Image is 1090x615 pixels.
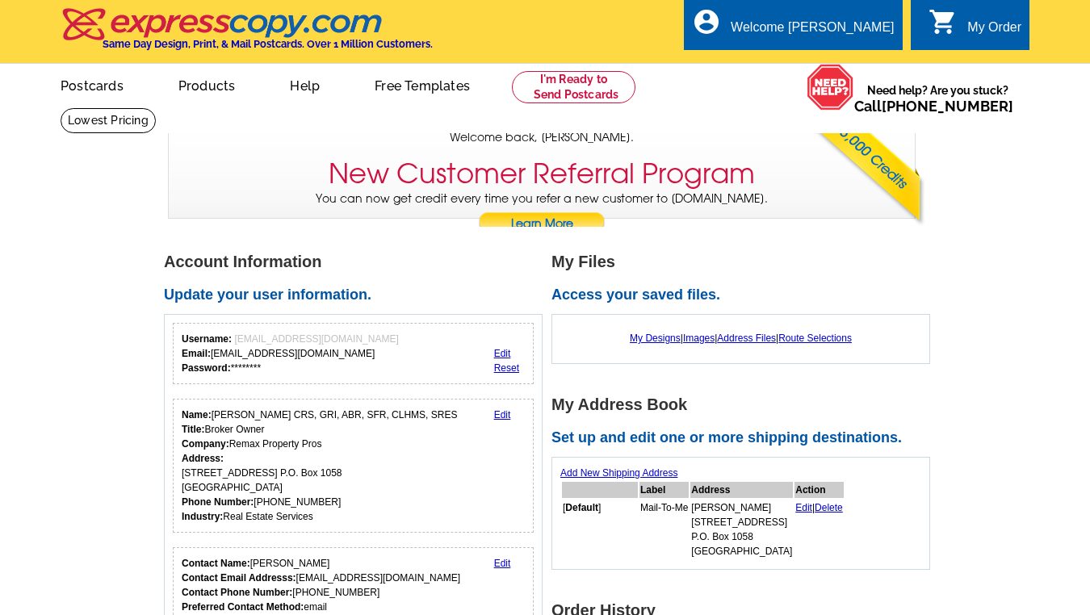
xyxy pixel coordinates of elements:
a: Free Templates [349,65,496,103]
img: help [807,64,854,111]
td: [ ] [562,500,638,559]
td: | [794,500,844,559]
div: Your personal details. [173,399,534,533]
div: Your login information. [173,323,534,384]
a: Edit [494,558,511,569]
h4: Same Day Design, Print, & Mail Postcards. Over 1 Million Customers. [103,38,433,50]
h2: Update your user information. [164,287,551,304]
a: Reset [494,362,519,374]
strong: Password: [182,362,231,374]
a: Edit [494,409,511,420]
a: shopping_cart My Order [929,18,1021,38]
a: Learn More [478,212,606,236]
a: Products [153,65,262,103]
td: Mail-To-Me [639,500,689,559]
strong: Company: [182,438,229,450]
b: Default [565,502,598,513]
a: Edit [494,348,511,359]
div: My Order [967,20,1021,43]
strong: Phone Number: [182,496,254,508]
h2: Access your saved files. [551,287,939,304]
span: Need help? Are you stuck? [854,82,1021,115]
h1: Account Information [164,253,551,270]
i: shopping_cart [929,7,958,36]
span: [EMAIL_ADDRESS][DOMAIN_NAME] [234,333,398,345]
a: My Designs [630,333,681,344]
strong: Preferred Contact Method: [182,601,304,613]
a: Help [264,65,346,103]
div: [PERSON_NAME] CRS, GRI, ABR, SFR, CLHMS, SRES Broker Owner Remax Property Pros [STREET_ADDRESS] P... [182,408,457,524]
a: Address Files [717,333,776,344]
strong: Contact Phone Number: [182,587,292,598]
a: Same Day Design, Print, & Mail Postcards. Over 1 Million Customers. [61,19,433,50]
h1: My Address Book [551,396,939,413]
i: account_circle [692,7,721,36]
a: Route Selections [778,333,852,344]
strong: Email: [182,348,211,359]
strong: Name: [182,409,212,420]
strong: Contact Name: [182,558,250,569]
div: | | | [560,323,921,354]
th: Action [794,482,844,498]
a: Delete [815,502,843,513]
h2: Set up and edit one or more shipping destinations. [551,429,939,447]
div: Welcome [PERSON_NAME] [731,20,894,43]
td: [PERSON_NAME] [STREET_ADDRESS] P.O. Box 1058 [GEOGRAPHIC_DATA] [690,500,793,559]
th: Address [690,482,793,498]
strong: Industry: [182,511,223,522]
strong: Address: [182,453,224,464]
h3: New Customer Referral Program [329,157,755,190]
a: Postcards [35,65,149,103]
strong: Title: [182,424,204,435]
a: Images [683,333,715,344]
a: Edit [795,502,812,513]
h1: My Files [551,253,939,270]
span: Welcome back, [PERSON_NAME]. [450,129,634,146]
th: Label [639,482,689,498]
strong: Username: [182,333,232,345]
a: Add New Shipping Address [560,467,677,479]
strong: Contact Email Addresss: [182,572,296,584]
a: [PHONE_NUMBER] [882,98,1013,115]
span: Call [854,98,1013,115]
div: [PERSON_NAME] [EMAIL_ADDRESS][DOMAIN_NAME] [PHONE_NUMBER] email [182,556,460,614]
p: You can now get credit every time you refer a new customer to [DOMAIN_NAME]. [169,190,915,236]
